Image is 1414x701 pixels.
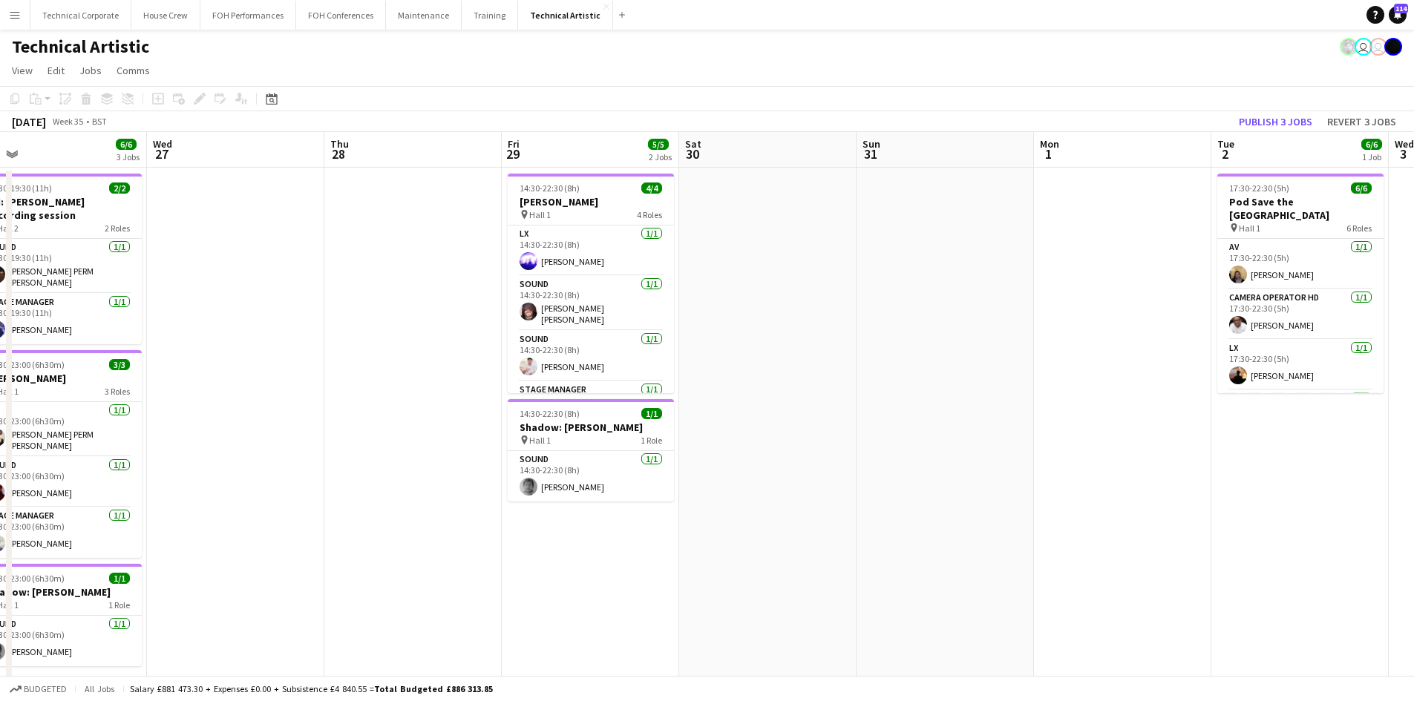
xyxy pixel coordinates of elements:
[508,331,674,381] app-card-role: Sound1/114:30-22:30 (8h)[PERSON_NAME]
[508,276,674,331] app-card-role: Sound1/114:30-22:30 (8h)[PERSON_NAME] [PERSON_NAME]
[1384,38,1402,56] app-user-avatar: Gabrielle Barr
[1217,289,1384,340] app-card-role: Camera Operator HD1/117:30-22:30 (5h)[PERSON_NAME]
[49,116,86,127] span: Week 35
[508,421,674,434] h3: Shadow: [PERSON_NAME]
[462,1,518,30] button: Training
[520,182,580,194] span: 14:30-22:30 (8h)
[296,1,386,30] button: FOH Conferences
[863,137,880,151] span: Sun
[42,61,71,80] a: Edit
[24,684,67,694] span: Budgeted
[529,209,551,220] span: Hall 1
[508,195,674,208] h3: [PERSON_NAME]
[151,145,172,162] span: 27
[105,223,130,234] span: 2 Roles
[1217,390,1384,445] app-card-role: Recording Engineer HD1/1
[131,1,200,30] button: House Crew
[641,408,662,419] span: 1/1
[92,116,107,127] div: BST
[518,1,613,30] button: Technical Artistic
[685,137,701,151] span: Sat
[1340,38,1358,56] app-user-avatar: Krisztian PERM Vass
[111,61,156,80] a: Comms
[109,573,130,584] span: 1/1
[649,151,672,162] div: 2 Jobs
[648,139,669,150] span: 5/5
[641,182,662,194] span: 4/4
[328,145,349,162] span: 28
[1229,182,1289,194] span: 17:30-22:30 (5h)
[1351,182,1372,194] span: 6/6
[508,451,674,501] app-card-role: Sound1/114:30-22:30 (8h)[PERSON_NAME]
[1362,151,1381,162] div: 1 Job
[1215,145,1234,162] span: 2
[374,683,493,694] span: Total Budgeted £886 313.85
[1361,139,1382,150] span: 6/6
[130,683,493,694] div: Salary £881 473.30 + Expenses £0.00 + Subsistence £4 840.55 =
[30,1,131,30] button: Technical Corporate
[1217,195,1384,222] h3: Pod Save the [GEOGRAPHIC_DATA]
[508,399,674,501] app-job-card: 14:30-22:30 (8h)1/1Shadow: [PERSON_NAME] Hall 11 RoleSound1/114:30-22:30 (8h)[PERSON_NAME]
[1217,137,1234,151] span: Tue
[48,64,65,77] span: Edit
[520,408,580,419] span: 14:30-22:30 (8h)
[508,226,674,276] app-card-role: LX1/114:30-22:30 (8h)[PERSON_NAME]
[117,64,150,77] span: Comms
[508,174,674,393] app-job-card: 14:30-22:30 (8h)4/4[PERSON_NAME] Hall 14 RolesLX1/114:30-22:30 (8h)[PERSON_NAME]Sound1/114:30-22:...
[108,599,130,611] span: 1 Role
[637,209,662,220] span: 4 Roles
[1217,239,1384,289] app-card-role: AV1/117:30-22:30 (5h)[PERSON_NAME]
[1038,145,1059,162] span: 1
[529,435,551,446] span: Hall 1
[7,681,69,697] button: Budgeted
[860,145,880,162] span: 31
[1394,4,1408,13] span: 114
[109,182,130,194] span: 2/2
[508,381,674,432] app-card-role: Stage Manager1/1
[1346,223,1372,234] span: 6 Roles
[386,1,462,30] button: Maintenance
[82,683,117,694] span: All jobs
[116,139,137,150] span: 6/6
[641,435,662,446] span: 1 Role
[1217,340,1384,390] app-card-role: LX1/117:30-22:30 (5h)[PERSON_NAME]
[12,36,149,58] h1: Technical Artistic
[508,137,520,151] span: Fri
[6,61,39,80] a: View
[79,64,102,77] span: Jobs
[1355,38,1372,56] app-user-avatar: Abby Hubbard
[1040,137,1059,151] span: Mon
[117,151,140,162] div: 3 Jobs
[109,359,130,370] span: 3/3
[73,61,108,80] a: Jobs
[1395,137,1414,151] span: Wed
[1389,6,1407,24] a: 114
[683,145,701,162] span: 30
[330,137,349,151] span: Thu
[12,114,46,129] div: [DATE]
[1321,112,1402,131] button: Revert 3 jobs
[105,386,130,397] span: 3 Roles
[1233,112,1318,131] button: Publish 3 jobs
[1239,223,1260,234] span: Hall 1
[505,145,520,162] span: 29
[1392,145,1414,162] span: 3
[1369,38,1387,56] app-user-avatar: Liveforce Admin
[1217,174,1384,393] app-job-card: 17:30-22:30 (5h)6/6Pod Save the [GEOGRAPHIC_DATA] Hall 16 RolesAV1/117:30-22:30 (5h)[PERSON_NAME]...
[153,137,172,151] span: Wed
[12,64,33,77] span: View
[200,1,296,30] button: FOH Performances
